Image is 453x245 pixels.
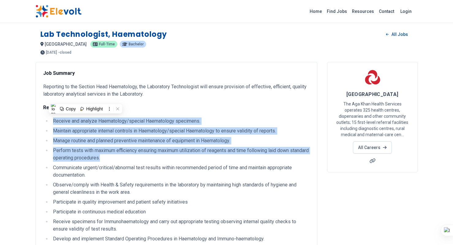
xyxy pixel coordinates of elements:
li: Receive and analyze Haematology/special Haematology specimens. [51,117,310,125]
li: Manage routine and planned preventive maintenance of equipment in Haematology. [51,137,310,144]
li: Perform tests with maximum efficiency ensuring maximum utilization of reagents and time following... [51,147,310,162]
iframe: Chat Widget [422,216,453,245]
h1: Lab Technologist, Haematology [40,29,167,39]
li: Receive specimens for Immunohaematology and carry out appropriate testing observing internal qual... [51,218,310,233]
li: Communicate urgent/critical/abnormal test results within recommended period of time and maintain ... [51,164,310,179]
a: All Careers [353,141,392,154]
a: Find Jobs [324,6,349,16]
a: Login [397,5,415,17]
li: Observe/comply with Health & Safety requirements in the laboratory by maintaining high standards ... [51,181,310,196]
p: - closed [58,51,71,54]
img: Aga Khan Hospital [365,70,380,85]
li: Participate in quality improvement and patient safety initiatives [51,198,310,206]
a: All Jobs [381,30,413,39]
a: Contact [376,6,397,16]
span: [GEOGRAPHIC_DATA] [45,42,87,47]
a: Resources [349,6,376,16]
li: Maintain appropriate internal controls in Haematology/special Haematology to ensure validity of r... [51,127,310,135]
img: Elevolt [36,5,81,18]
span: Full-time [99,42,115,46]
span: Bachelor [129,42,144,46]
a: Home [307,6,324,16]
span: [GEOGRAPHIC_DATA] [346,91,398,97]
strong: Responsibilities [43,105,80,110]
span: [DATE] [46,51,57,54]
p: The Aga Khan Health Services operates 325 health centres, dispensaries and other community outlet... [335,101,410,138]
strong: Job Summary [43,70,75,76]
li: Develop and implement Standard Operating Procedures in Haematology and Immuno-haematology. [51,235,310,243]
p: Reporting to the Section Head Haematology, the Laboratory Technologist will ensure provision of e... [43,83,310,98]
li: Participate in continuous medical education [51,208,310,216]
